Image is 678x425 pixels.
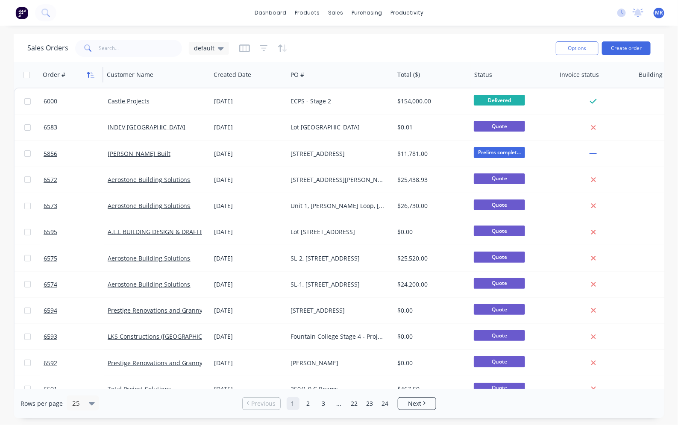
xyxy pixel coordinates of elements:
a: 6593 [44,324,108,349]
span: Prelims complet... [474,147,525,158]
ul: Pagination [239,397,440,410]
div: SL-2, [STREET_ADDRESS] [291,254,386,263]
a: 6572 [44,167,108,193]
div: Order # [43,70,65,79]
a: Aerostone Building Solutions [108,202,191,210]
div: Status [474,70,492,79]
div: $0.00 [397,332,464,341]
span: default [194,44,214,53]
span: 6574 [44,280,57,289]
img: Factory [15,6,28,19]
a: 6583 [44,114,108,140]
span: 6572 [44,176,57,184]
a: Aerostone Building Solutions [108,280,191,288]
a: INDEV [GEOGRAPHIC_DATA] [108,123,186,131]
div: Customer Name [107,70,153,79]
a: Page 23 [364,397,376,410]
div: Invoice status [560,70,599,79]
a: LKS Constructions ([GEOGRAPHIC_DATA]) Pty Ltd [108,332,244,340]
span: Previous [251,399,276,408]
span: 6583 [44,123,57,132]
span: 5856 [44,149,57,158]
span: Quote [474,173,525,184]
div: [DATE] [214,228,284,236]
span: Quote [474,252,525,262]
div: [DATE] [214,280,284,289]
div: [DATE] [214,306,284,315]
span: Quote [474,304,525,315]
div: purchasing [347,6,386,19]
span: 6000 [44,97,57,106]
div: sales [324,6,347,19]
a: dashboard [250,6,291,19]
div: $154,000.00 [397,97,464,106]
a: Prestige Renovations and Granny Flats PTY LTD [108,359,242,367]
button: Create order [602,41,651,55]
div: Total ($) [397,70,420,79]
span: Quote [474,356,525,367]
a: Aerostone Building Solutions [108,176,191,184]
a: 6573 [44,193,108,219]
div: [PERSON_NAME] [291,359,386,367]
span: 6591 [44,385,57,393]
span: Quote [474,278,525,289]
div: [DATE] [214,97,284,106]
div: [DATE] [214,385,284,393]
a: 6594 [44,298,108,323]
a: [PERSON_NAME] Built [108,149,170,158]
div: [DATE] [214,359,284,367]
div: Created Date [214,70,251,79]
div: [DATE] [214,176,284,184]
div: $0.00 [397,228,464,236]
a: Total Project Solutions [108,385,171,393]
div: ECPS - Stage 2 [291,97,386,106]
div: SL-1, [STREET_ADDRESS] [291,280,386,289]
div: $25,520.00 [397,254,464,263]
div: $11,781.00 [397,149,464,158]
a: Page 2 [302,397,315,410]
span: 6592 [44,359,57,367]
span: 6595 [44,228,57,236]
a: Previous page [243,399,280,408]
a: Page 22 [348,397,361,410]
div: Lot [GEOGRAPHIC_DATA] [291,123,386,132]
div: [STREET_ADDRESS][PERSON_NAME] [291,176,386,184]
div: products [291,6,324,19]
h1: Sales Orders [27,44,68,52]
a: 6591 [44,376,108,402]
div: $0.00 [397,359,464,367]
span: 6594 [44,306,57,315]
span: Rows per page [21,399,63,408]
span: 6573 [44,202,57,210]
div: [STREET_ADDRESS] [291,306,386,315]
a: 6595 [44,219,108,245]
div: Fountain College Stage 4 - Project #171909 [291,332,386,341]
div: $467.50 [397,385,464,393]
div: $24,200.00 [397,280,464,289]
div: Lot [STREET_ADDRESS] [291,228,386,236]
a: Castle Projects [108,97,150,105]
div: [DATE] [214,149,284,158]
div: [DATE] [214,332,284,341]
a: A.L.L BUILDING DESIGN & DRAFTING [108,228,211,236]
button: Options [556,41,599,55]
div: productivity [386,6,428,19]
div: 250/1.9 C Beams [291,385,386,393]
div: $0.00 [397,306,464,315]
a: Page 1 is your current page [287,397,299,410]
div: $26,730.00 [397,202,464,210]
a: Page 24 [379,397,392,410]
a: Page 3 [317,397,330,410]
div: $0.01 [397,123,464,132]
a: 6574 [44,272,108,297]
div: [DATE] [214,123,284,132]
span: MR [655,9,663,17]
span: 6593 [44,332,57,341]
span: Delivered [474,95,525,106]
a: 6575 [44,246,108,271]
a: 5856 [44,141,108,167]
div: [DATE] [214,254,284,263]
span: Quote [474,121,525,132]
a: Aerostone Building Solutions [108,254,191,262]
a: Next page [398,399,436,408]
